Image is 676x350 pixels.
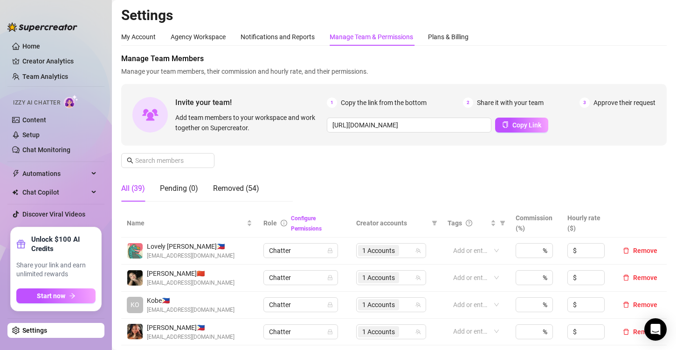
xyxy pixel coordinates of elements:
[623,301,629,308] span: delete
[147,333,235,342] span: [EMAIL_ADDRESS][DOMAIN_NAME]
[356,218,428,228] span: Creator accounts
[127,243,143,259] img: Lovely Gablines
[633,301,657,308] span: Remove
[623,329,629,335] span: delete
[415,329,421,335] span: team
[619,299,661,310] button: Remove
[12,170,20,177] span: thunderbolt
[121,53,667,64] span: Manage Team Members
[22,146,70,154] a: Chat Monitoring
[12,189,18,196] img: Chat Copilot
[22,131,40,139] a: Setup
[22,42,40,50] a: Home
[358,299,399,310] span: 1 Accounts
[623,274,629,281] span: delete
[327,98,337,108] span: 1
[127,218,245,228] span: Name
[500,220,505,226] span: filter
[22,166,89,181] span: Automations
[127,157,133,164] span: search
[362,300,395,310] span: 1 Accounts
[127,324,143,339] img: Aliyah Espiritu
[147,322,235,333] span: [PERSON_NAME] 🇵🇭
[69,293,76,299] span: arrow-right
[121,7,667,24] h2: Settings
[415,302,421,308] span: team
[281,220,287,226] span: info-circle
[269,325,332,339] span: Chatter
[432,220,437,226] span: filter
[448,218,462,228] span: Tags
[121,183,145,194] div: All (39)
[241,32,315,42] div: Notifications and Reports
[171,32,226,42] div: Agency Workspace
[362,273,395,283] span: 1 Accounts
[415,275,421,280] span: team
[22,327,47,334] a: Settings
[16,239,26,249] span: gift
[362,327,395,337] span: 1 Accounts
[327,275,333,280] span: lock
[623,247,629,254] span: delete
[64,95,78,108] img: AI Chatter
[495,118,548,133] button: Copy Link
[633,247,657,254] span: Remove
[16,288,96,303] button: Start nowarrow-right
[291,215,322,232] a: Configure Permissions
[175,112,323,133] span: Add team members to your workspace and work together on Supercreator.
[147,241,235,252] span: Lovely [PERSON_NAME] 🇵🇭
[430,216,439,230] span: filter
[127,270,143,286] img: Yvanne Pingol
[135,155,201,166] input: Search members
[22,54,97,69] a: Creator Analytics
[633,274,657,281] span: Remove
[13,98,60,107] span: Izzy AI Chatter
[466,220,472,226] span: question-circle
[512,121,541,129] span: Copy Link
[131,300,139,310] span: KO
[22,210,85,218] a: Discover Viral Videos
[415,248,421,253] span: team
[579,98,590,108] span: 3
[619,272,661,283] button: Remove
[358,272,399,283] span: 1 Accounts
[327,248,333,253] span: lock
[362,245,395,256] span: 1 Accounts
[358,245,399,256] span: 1 Accounts
[633,328,657,336] span: Remove
[562,209,614,238] th: Hourly rate ($)
[269,271,332,285] span: Chatter
[269,244,332,258] span: Chatter
[22,185,89,200] span: Chat Copilot
[644,318,667,341] div: Open Intercom Messenger
[7,22,77,32] img: logo-BBDzfeDw.svg
[263,219,277,227] span: Role
[327,329,333,335] span: lock
[428,32,469,42] div: Plans & Billing
[22,73,68,80] a: Team Analytics
[477,98,544,108] span: Share it with your team
[121,32,156,42] div: My Account
[37,292,65,300] span: Start now
[341,98,427,108] span: Copy the link from the bottom
[121,209,258,238] th: Name
[213,183,259,194] div: Removed (54)
[510,209,562,238] th: Commission (%)
[31,235,96,253] strong: Unlock $100 AI Credits
[358,326,399,337] span: 1 Accounts
[147,268,235,279] span: [PERSON_NAME] 🇨🇳
[463,98,473,108] span: 2
[327,302,333,308] span: lock
[502,121,509,128] span: copy
[16,261,96,279] span: Share your link and earn unlimited rewards
[330,32,413,42] div: Manage Team & Permissions
[269,298,332,312] span: Chatter
[147,295,235,306] span: Kobe 🇵🇭
[147,306,235,315] span: [EMAIL_ADDRESS][DOMAIN_NAME]
[619,326,661,337] button: Remove
[498,216,507,230] span: filter
[147,252,235,260] span: [EMAIL_ADDRESS][DOMAIN_NAME]
[160,183,198,194] div: Pending (0)
[175,97,327,108] span: Invite your team!
[121,66,667,77] span: Manage your team members, their commission and hourly rate, and their permissions.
